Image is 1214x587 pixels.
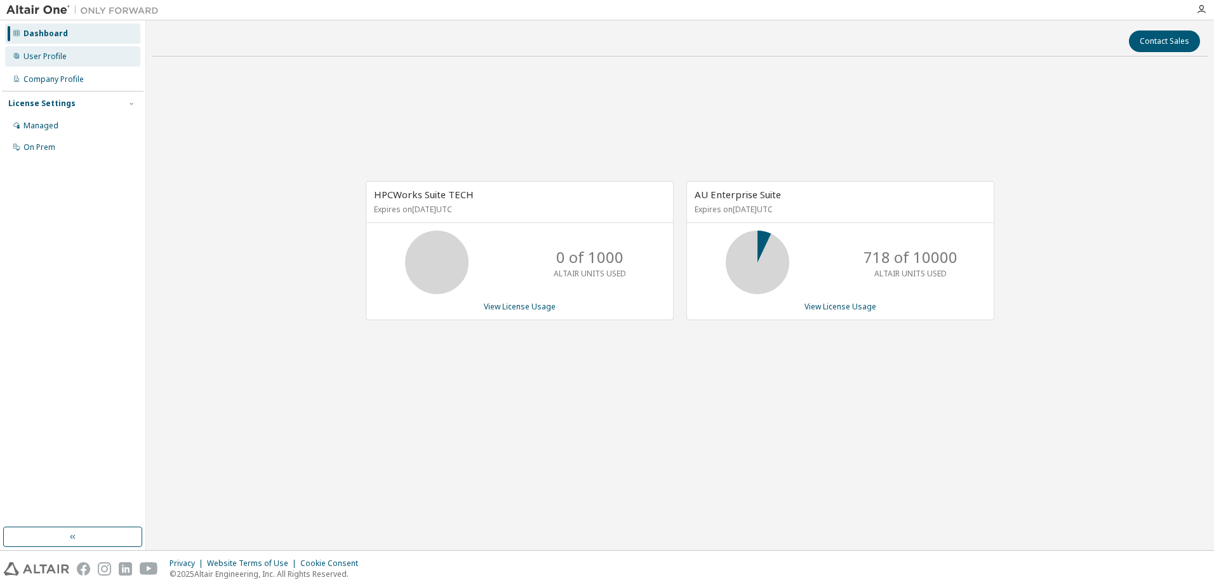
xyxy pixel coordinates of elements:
img: linkedin.svg [119,562,132,576]
div: Privacy [170,558,207,569]
span: AU Enterprise Suite [695,188,781,201]
a: View License Usage [804,301,876,312]
p: ALTAIR UNITS USED [554,268,626,279]
img: altair_logo.svg [4,562,69,576]
div: On Prem [23,142,55,152]
div: Dashboard [23,29,68,39]
button: Contact Sales [1129,30,1200,52]
img: instagram.svg [98,562,111,576]
div: License Settings [8,98,76,109]
p: Expires on [DATE] UTC [374,204,662,215]
p: ALTAIR UNITS USED [874,268,947,279]
img: Altair One [6,4,165,17]
span: HPCWorks Suite TECH [374,188,474,201]
p: © 2025 Altair Engineering, Inc. All Rights Reserved. [170,569,366,579]
img: youtube.svg [140,562,158,576]
div: Company Profile [23,74,84,84]
p: 0 of 1000 [556,246,624,268]
div: User Profile [23,51,67,62]
p: 718 of 10000 [864,246,957,268]
a: View License Usage [484,301,556,312]
div: Website Terms of Use [207,558,300,569]
p: Expires on [DATE] UTC [695,204,983,215]
div: Managed [23,121,58,131]
div: Cookie Consent [300,558,366,569]
img: facebook.svg [77,562,90,576]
